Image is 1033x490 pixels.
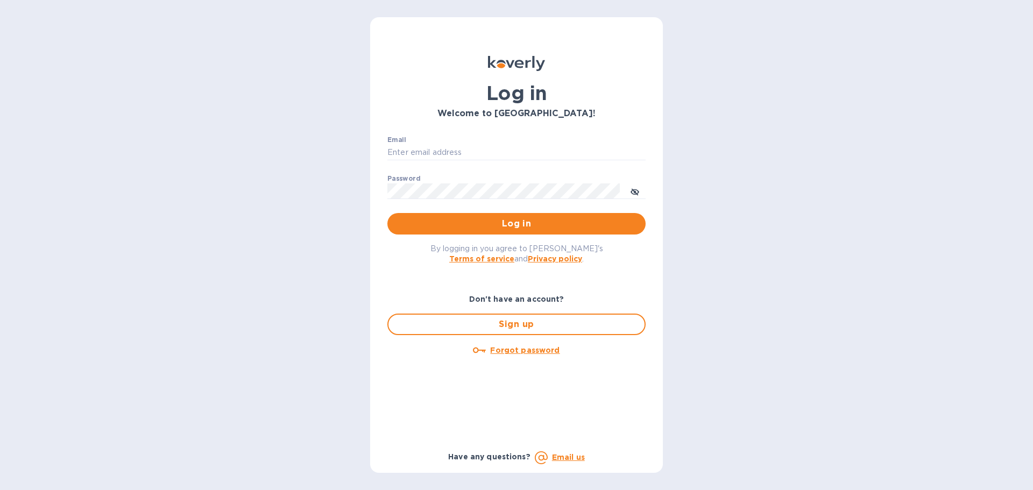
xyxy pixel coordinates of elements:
[528,254,582,263] a: Privacy policy
[387,213,646,235] button: Log in
[449,254,514,263] a: Terms of service
[624,180,646,202] button: toggle password visibility
[387,145,646,161] input: Enter email address
[488,56,545,71] img: Koverly
[387,137,406,143] label: Email
[448,452,530,461] b: Have any questions?
[387,109,646,119] h3: Welcome to [GEOGRAPHIC_DATA]!
[552,453,585,461] a: Email us
[469,295,564,303] b: Don't have an account?
[430,244,603,263] span: By logging in you agree to [PERSON_NAME]'s and .
[387,82,646,104] h1: Log in
[397,318,636,331] span: Sign up
[490,346,560,354] u: Forgot password
[387,314,646,335] button: Sign up
[396,217,637,230] span: Log in
[387,175,420,182] label: Password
